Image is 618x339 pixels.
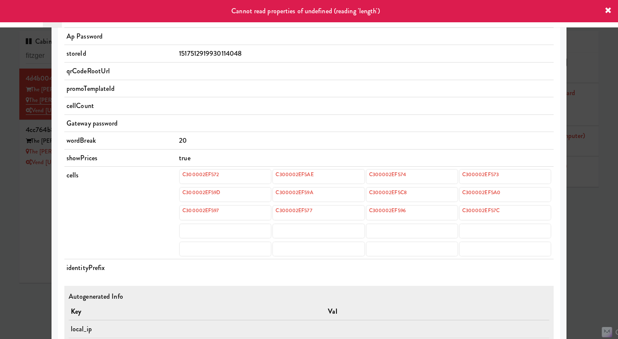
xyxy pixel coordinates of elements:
a: C300002EF572 [182,170,220,179]
a: C300002EF59D [182,188,221,197]
a: C300002EF57C [461,206,500,215]
td: wordBreak [64,132,177,150]
td: showPrices [64,149,177,167]
a: C300002EF577 [275,206,313,215]
td: Ap Password [64,27,177,45]
td: promoTemplateId [64,80,177,97]
td: cells [64,167,177,259]
span: true [179,153,190,163]
a: C300002EF59A [275,188,314,197]
a: C300002EF5C8 [368,188,408,197]
span: Cannot read properties of undefined (reading 'length') [231,6,379,16]
span: 20 [179,135,187,145]
span: Autogenerated Info [69,291,123,301]
a: C300002EF573 [461,170,500,179]
td: local_ip [69,320,326,338]
td: Gateway password [64,114,177,132]
a: C300002EF5AE [275,170,314,179]
td: storeId [64,45,177,63]
a: C300002EF5A0 [461,188,501,197]
td: identityPrefix [64,259,177,276]
td: qrCodeRootUrl [64,62,177,80]
a: C300002EF596 [368,206,406,215]
th: Key [69,303,326,321]
td: cellCount [64,97,177,115]
a: C300002EF574 [368,170,407,179]
a: C300002EF597 [182,206,220,215]
span: 1517512919930114048 [179,48,242,58]
th: Val [326,303,549,321]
